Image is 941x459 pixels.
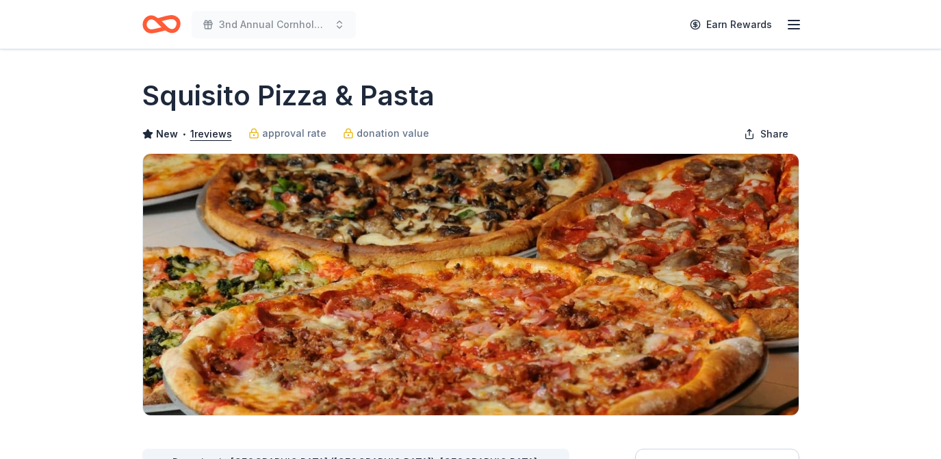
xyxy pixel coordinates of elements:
[143,154,799,415] img: Image for Squisito Pizza & Pasta
[142,8,181,40] a: Home
[219,16,328,33] span: 3nd Annual Cornhole Tournament
[262,125,326,142] span: approval rate
[156,126,178,142] span: New
[142,77,435,115] h1: Squisito Pizza & Pasta
[733,120,799,148] button: Share
[192,11,356,38] button: 3nd Annual Cornhole Tournament
[190,126,232,142] button: 1reviews
[357,125,429,142] span: donation value
[248,125,326,142] a: approval rate
[682,12,780,37] a: Earn Rewards
[343,125,429,142] a: donation value
[760,126,788,142] span: Share
[181,129,186,140] span: •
